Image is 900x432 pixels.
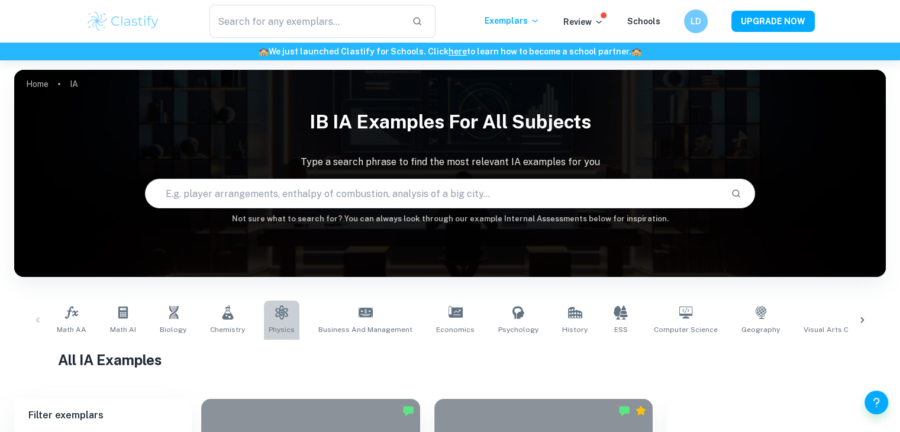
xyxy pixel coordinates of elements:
[269,324,295,335] span: Physics
[70,78,78,91] p: IA
[14,399,192,432] h6: Filter exemplars
[26,76,49,92] a: Home
[614,324,628,335] span: ESS
[146,177,721,210] input: E.g. player arrangements, enthalpy of combustion, analysis of a big city...
[654,324,718,335] span: Computer Science
[684,9,708,33] button: LD
[160,324,186,335] span: Biology
[402,405,414,417] img: Marked
[259,47,269,56] span: 🏫
[726,183,746,204] button: Search
[635,405,647,417] div: Premium
[731,11,815,32] button: UPGRADE NOW
[58,349,843,370] h1: All IA Examples
[14,155,886,169] p: Type a search phrase to find the most relevant IA examples for you
[14,103,886,141] h1: IB IA examples for all subjects
[436,324,475,335] span: Economics
[631,47,641,56] span: 🏫
[741,324,780,335] span: Geography
[498,324,538,335] span: Psychology
[562,324,588,335] span: History
[57,324,86,335] span: Math AA
[318,324,412,335] span: Business and Management
[689,15,702,28] h6: LD
[864,391,888,414] button: Help and Feedback
[563,15,604,28] p: Review
[449,47,467,56] a: here
[110,324,136,335] span: Math AI
[209,5,403,38] input: Search for any exemplars...
[485,14,540,27] p: Exemplars
[627,17,660,26] a: Schools
[210,324,245,335] span: Chemistry
[14,213,886,225] h6: Not sure what to search for? You can always look through our example Internal Assessments below f...
[2,45,898,58] h6: We just launched Clastify for Schools. Click to learn how to become a school partner.
[86,9,161,33] img: Clastify logo
[618,405,630,417] img: Marked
